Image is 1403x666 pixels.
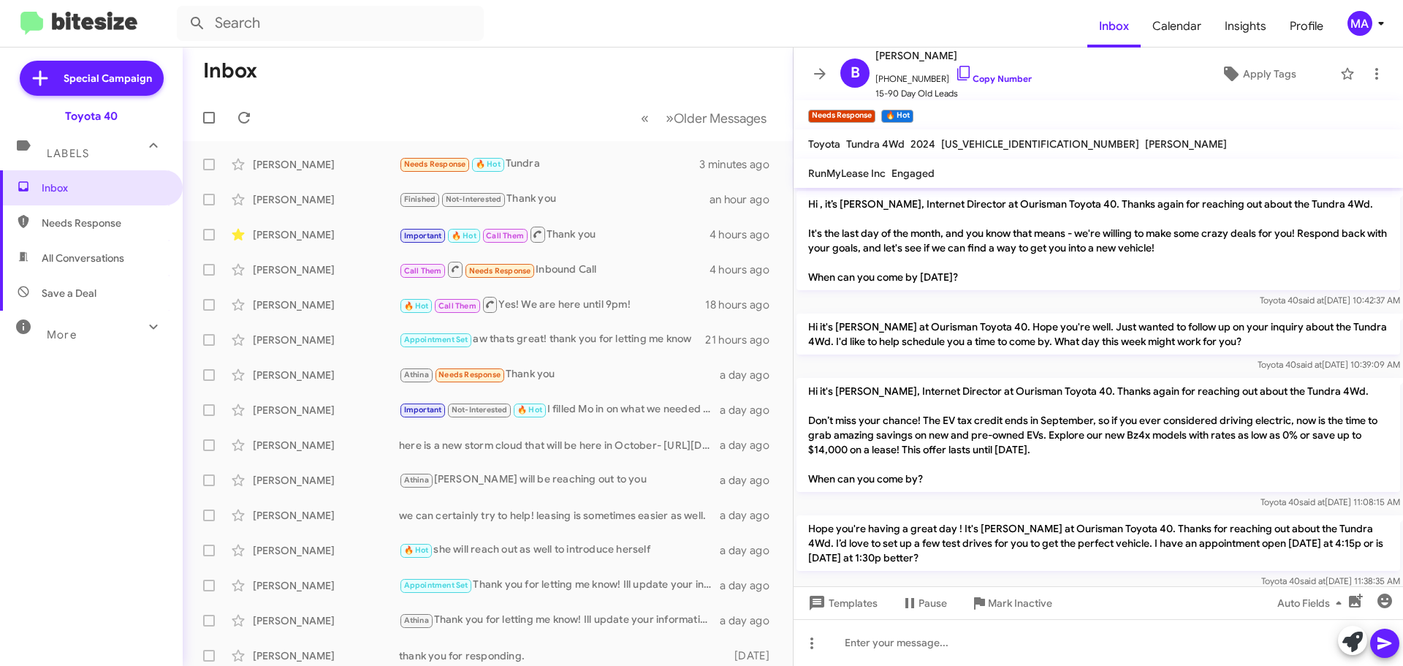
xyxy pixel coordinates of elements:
[399,401,720,418] div: I filled Mo in on what we needed to do for you- respond back to him when you can or let me know w...
[399,366,720,383] div: Thank you
[517,405,542,415] span: 🔥 Hot
[47,147,89,160] span: Labels
[404,266,442,276] span: Call Them
[796,314,1400,355] p: Hi it's [PERSON_NAME] at Ourisman Toyota 40. Hope you're well. Just wanted to follow up on your i...
[699,157,781,172] div: 3 minutes ago
[1299,496,1325,507] span: said at
[446,194,502,204] span: Not-Interested
[404,580,468,590] span: Appointment Set
[253,473,399,488] div: [PERSON_NAME]
[641,109,649,127] span: «
[881,110,913,123] small: 🔥 Hot
[805,590,878,616] span: Templates
[404,475,429,485] span: Athina
[253,613,399,628] div: [PERSON_NAME]
[851,61,860,85] span: B
[404,616,429,625] span: Athina
[875,64,1032,86] span: [PHONE_NUMBER]
[796,378,1400,492] p: Hi it's [PERSON_NAME], Internet Director at Ourisman Toyota 40. Thanks again for reaching out abo...
[253,157,399,172] div: [PERSON_NAME]
[1087,5,1141,48] a: Inbox
[1141,5,1213,48] a: Calendar
[399,472,720,488] div: [PERSON_NAME] will be reaching out to you
[20,61,164,96] a: Special Campaign
[720,543,781,558] div: a day ago
[42,216,166,230] span: Needs Response
[875,47,1032,64] span: [PERSON_NAME]
[253,192,399,207] div: [PERSON_NAME]
[1243,61,1296,87] span: Apply Tags
[808,137,840,151] span: Toyota
[808,167,886,180] span: RunMyLease Inc
[404,405,442,415] span: Important
[955,73,1032,84] a: Copy Number
[399,156,699,173] div: Tundra
[959,590,1064,616] button: Mark Inactive
[399,225,710,243] div: Thank you
[1296,359,1322,370] span: said at
[399,648,727,663] div: thank you for responding.
[633,103,775,133] nav: Page navigation example
[1266,590,1359,616] button: Auto Fields
[399,295,705,314] div: Yes! We are here until 9pm!
[846,137,905,151] span: Tundra 4Wd
[404,545,429,555] span: 🔥 Hot
[666,109,674,127] span: »
[404,370,429,379] span: Athina
[674,110,767,126] span: Older Messages
[727,648,781,663] div: [DATE]
[808,110,875,123] small: Needs Response
[399,191,710,208] div: Thank you
[452,405,508,415] span: Not-Interested
[941,137,1139,151] span: [US_VEHICLE_IDENTIFICATION_NUMBER]
[399,612,720,629] div: Thank you for letting me know! Ill update your information on my side of things.
[253,648,399,663] div: [PERSON_NAME]
[1261,575,1400,586] span: Toyota 40 [DATE] 11:38:35 AM
[720,403,781,417] div: a day ago
[399,331,705,348] div: aw thats great! thank you for letting me know
[253,543,399,558] div: [PERSON_NAME]
[404,194,436,204] span: Finished
[1258,359,1400,370] span: Toyota 40 [DATE] 10:39:09 AM
[452,231,476,241] span: 🔥 Hot
[404,231,442,241] span: Important
[253,578,399,593] div: [PERSON_NAME]
[486,231,524,241] span: Call Them
[1260,295,1400,306] span: Toyota 40 [DATE] 10:42:37 AM
[404,159,466,169] span: Needs Response
[705,298,781,312] div: 18 hours ago
[720,473,781,488] div: a day ago
[720,368,781,382] div: a day ago
[710,192,781,207] div: an hour ago
[253,262,399,277] div: [PERSON_NAME]
[42,251,124,265] span: All Conversations
[794,590,889,616] button: Templates
[1300,575,1326,586] span: said at
[469,266,531,276] span: Needs Response
[919,590,947,616] span: Pause
[253,403,399,417] div: [PERSON_NAME]
[1278,5,1335,48] a: Profile
[404,335,468,344] span: Appointment Set
[632,103,658,133] button: Previous
[796,515,1400,571] p: Hope you're having a great day ! It's [PERSON_NAME] at Ourisman Toyota 40. Thanks for reaching ou...
[657,103,775,133] button: Next
[253,298,399,312] div: [PERSON_NAME]
[399,260,710,279] div: Inbound Call
[64,71,152,86] span: Special Campaign
[253,333,399,347] div: [PERSON_NAME]
[875,86,1032,101] span: 15-90 Day Old Leads
[1213,5,1278,48] a: Insights
[438,301,476,311] span: Call Them
[1277,590,1347,616] span: Auto Fields
[476,159,501,169] span: 🔥 Hot
[399,508,720,523] div: we can certainly try to help! leasing is sometimes easier as well.
[253,227,399,242] div: [PERSON_NAME]
[1335,11,1387,36] button: MA
[705,333,781,347] div: 21 hours ago
[42,286,96,300] span: Save a Deal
